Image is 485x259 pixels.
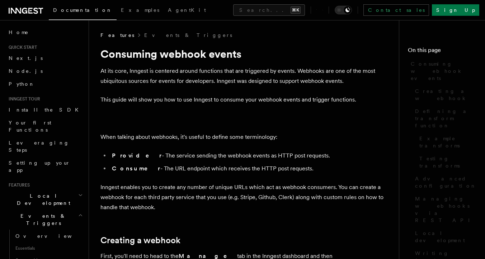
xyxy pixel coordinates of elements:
a: Your first Functions [6,116,84,136]
span: Documentation [53,7,112,13]
span: Setting up your app [9,160,70,173]
span: AgentKit [168,7,206,13]
a: Example transforms [416,132,476,152]
li: - The URL endpoint which receives the HTTP post requests. [110,164,387,174]
a: Next.js [6,52,84,65]
p: This guide will show you how to use Inngest to consume your webhook events and trigger functions. [100,95,387,105]
button: Events & Triggers [6,209,84,230]
button: Search...⌘K [233,4,305,16]
a: AgentKit [164,2,210,19]
a: Advanced configuration [412,172,476,192]
a: Creating a webhook [100,235,180,245]
span: Quick start [6,44,37,50]
a: Testing transforms [416,152,476,172]
a: Managing webhooks via REST API [412,192,476,227]
strong: Provider [112,152,162,159]
button: Toggle dark mode [335,6,352,14]
span: Node.js [9,68,43,74]
a: Home [6,26,84,39]
span: Creating a webhook [415,88,476,102]
h1: Consuming webhook events [100,47,387,60]
a: Overview [13,230,84,242]
span: Advanced configuration [415,175,476,189]
span: Features [6,182,30,188]
a: Setting up your app [6,156,84,176]
h4: On this page [408,46,476,57]
span: Events & Triggers [6,212,78,227]
button: Local Development [6,189,84,209]
span: Essentials [13,242,84,254]
p: Inngest enables you to create any number of unique URLs which act as webhook consumers. You can c... [100,182,387,212]
a: Python [6,77,84,90]
a: Examples [117,2,164,19]
a: Creating a webhook [412,85,476,105]
span: Inngest tour [6,96,40,102]
span: Overview [15,233,89,239]
span: Testing transforms [419,155,476,169]
span: Local Development [6,192,78,207]
span: Consuming webhook events [411,60,476,82]
span: Next.js [9,55,43,61]
a: Sign Up [432,4,479,16]
p: When talking about webhooks, it's useful to define some terminology: [100,132,387,142]
a: Consuming webhook events [408,57,476,85]
span: Python [9,81,35,87]
a: Node.js [6,65,84,77]
span: Examples [121,7,159,13]
a: Local development [412,227,476,247]
span: Home [9,29,29,36]
span: Your first Functions [9,120,51,133]
span: Example transforms [419,135,476,149]
a: Defining a transform function [412,105,476,132]
a: Leveraging Steps [6,136,84,156]
a: Install the SDK [6,103,84,116]
span: Install the SDK [9,107,83,113]
kbd: ⌘K [291,6,301,14]
li: - The service sending the webhook events as HTTP post requests. [110,151,387,161]
a: Contact sales [363,4,429,16]
span: Managing webhooks via REST API [415,195,476,224]
span: Leveraging Steps [9,140,69,153]
span: Features [100,32,134,39]
span: Local development [415,230,476,244]
span: Defining a transform function [415,108,476,129]
p: At its core, Inngest is centered around functions that are triggered by events. Webhooks are one ... [100,66,387,86]
a: Documentation [49,2,117,20]
strong: Consumer [112,165,160,172]
a: Events & Triggers [144,32,232,39]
